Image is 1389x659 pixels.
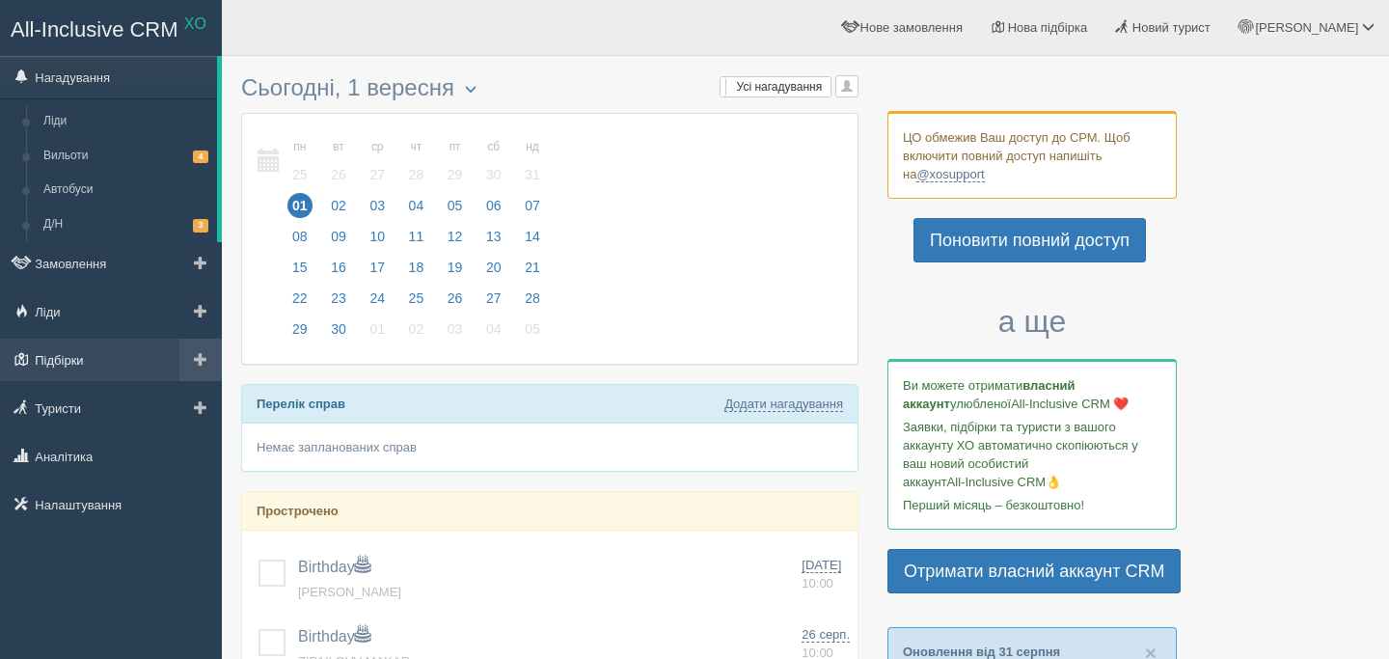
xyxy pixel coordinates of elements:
[320,318,357,349] a: 30
[476,288,512,318] a: 27
[802,576,833,590] span: 10:00
[520,316,545,342] span: 05
[326,193,351,218] span: 02
[193,151,208,163] span: 4
[476,257,512,288] a: 20
[287,162,313,187] span: 25
[520,286,545,311] span: 28
[257,397,345,411] b: Перелік справ
[481,193,506,218] span: 06
[443,286,468,311] span: 26
[514,257,546,288] a: 21
[298,559,370,575] a: Birthday
[443,316,468,342] span: 03
[1255,20,1358,35] span: [PERSON_NAME]
[282,195,318,226] a: 01
[298,585,401,599] a: [PERSON_NAME]
[437,257,474,288] a: 19
[365,224,390,249] span: 10
[860,20,963,35] span: Нове замовлення
[903,378,1076,411] b: власний аккаунт
[724,397,843,412] a: Додати нагадування
[404,316,429,342] span: 02
[287,193,313,218] span: 01
[520,139,545,155] small: нд
[947,475,1062,489] span: All-Inclusive CRM👌
[287,255,313,280] span: 15
[481,162,506,187] span: 30
[903,645,1060,659] a: Оновлення від 31 серпня
[398,195,435,226] a: 04
[1,1,221,54] a: All-Inclusive CRM XO
[398,226,435,257] a: 11
[242,424,858,471] div: Немає запланованих справ
[282,318,318,349] a: 29
[359,257,395,288] a: 17
[404,139,429,155] small: чт
[887,305,1177,339] h3: а ще
[887,549,1181,593] a: Отримати власний аккаунт CRM
[481,224,506,249] span: 13
[481,316,506,342] span: 04
[326,316,351,342] span: 30
[365,316,390,342] span: 01
[514,226,546,257] a: 14
[1011,397,1129,411] span: All-Inclusive CRM ❤️
[326,162,351,187] span: 26
[481,286,506,311] span: 27
[365,286,390,311] span: 24
[1132,20,1211,35] span: Новий турист
[437,195,474,226] a: 05
[282,128,318,195] a: пн 25
[443,162,468,187] span: 29
[365,139,390,155] small: ср
[257,504,339,518] b: Прострочено
[514,195,546,226] a: 07
[476,128,512,195] a: сб 30
[520,224,545,249] span: 14
[320,195,357,226] a: 02
[282,226,318,257] a: 08
[404,193,429,218] span: 04
[903,376,1161,413] p: Ви можете отримати улюбленої
[443,139,468,155] small: пт
[476,318,512,349] a: 04
[520,255,545,280] span: 21
[282,257,318,288] a: 15
[737,80,823,94] span: Усі нагадування
[802,627,850,643] span: 26 серп.
[320,288,357,318] a: 23
[1008,20,1088,35] span: Нова підбірка
[35,173,217,207] a: Автобуси
[437,318,474,349] a: 03
[365,193,390,218] span: 03
[326,286,351,311] span: 23
[35,207,217,242] a: Д/Н3
[443,224,468,249] span: 12
[476,195,512,226] a: 06
[481,139,506,155] small: сб
[437,128,474,195] a: пт 29
[404,255,429,280] span: 18
[398,257,435,288] a: 18
[35,104,217,139] a: Ліди
[365,255,390,280] span: 17
[365,162,390,187] span: 27
[359,195,395,226] a: 03
[298,628,370,645] a: Birthday
[398,318,435,349] a: 02
[887,111,1177,199] div: ЦО обмежив Ваш доступ до СРМ. Щоб включити повний доступ напишіть на
[326,139,351,155] small: вт
[287,316,313,342] span: 29
[514,128,546,195] a: нд 31
[359,288,395,318] a: 24
[802,558,841,573] span: [DATE]
[520,162,545,187] span: 31
[404,286,429,311] span: 25
[282,288,318,318] a: 22
[514,318,546,349] a: 05
[241,75,858,103] h3: Сьогодні, 1 вересня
